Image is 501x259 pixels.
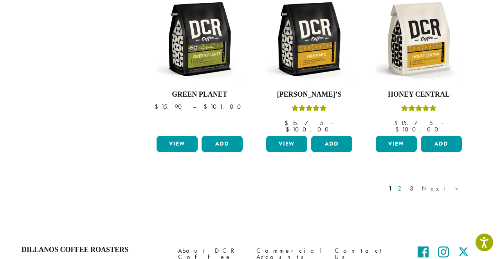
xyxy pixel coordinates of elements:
[204,103,210,111] span: $
[387,184,394,193] a: 1
[440,119,443,127] span: –
[155,103,161,111] span: $
[202,136,243,152] button: Add
[311,136,352,152] button: Add
[22,246,166,254] h4: Dillanos Coffee Roasters
[395,125,442,133] bdi: 100.00
[204,103,245,111] bdi: 101.00
[285,119,291,127] span: $
[286,125,332,133] bdi: 100.00
[421,136,462,152] button: Add
[374,90,464,99] h4: Honey Central
[394,119,433,127] bdi: 15.75
[155,103,186,111] bdi: 15.90
[401,104,436,115] div: Rated 5.00 out of 5
[331,119,334,127] span: –
[286,125,292,133] span: $
[155,90,245,99] h4: Green Planet
[420,184,465,193] a: Next »
[394,119,401,127] span: $
[292,104,327,115] div: Rated 5.00 out of 5
[193,103,196,111] span: –
[264,90,354,99] h4: [PERSON_NAME]’s
[396,184,406,193] a: 2
[157,136,198,152] a: View
[376,136,417,152] a: View
[266,136,307,152] a: View
[408,184,418,193] a: 3
[285,119,323,127] bdi: 15.75
[395,125,402,133] span: $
